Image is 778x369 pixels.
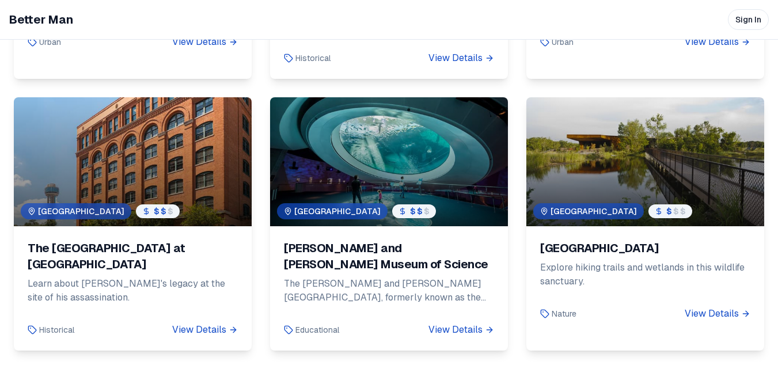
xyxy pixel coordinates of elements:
[428,51,494,65] div: View Details
[424,207,430,215] span: $
[685,35,750,49] div: View Details
[673,207,679,215] span: $
[295,52,331,64] span: Historical
[666,207,672,215] span: $
[39,36,61,48] span: Urban
[9,12,73,28] a: Better Man
[172,35,238,49] div: View Details
[168,207,173,215] span: $
[172,323,238,337] div: View Details
[417,207,423,215] span: $
[28,277,238,305] p: Learn about [PERSON_NAME]'s legacy at the site of his assassination.
[526,97,764,351] a: Trinity River Audubon Center[GEOGRAPHIC_DATA]$$$[GEOGRAPHIC_DATA]Explore hiking trails and wetlan...
[270,97,508,351] a: Phillip and Patricia Frost Museum of Science[GEOGRAPHIC_DATA]$$$[PERSON_NAME] and [PERSON_NAME] M...
[728,9,769,30] button: Sign In
[680,207,686,215] span: $
[428,323,494,337] div: View Details
[410,207,416,215] span: $
[540,240,750,256] div: [GEOGRAPHIC_DATA]
[39,324,74,336] span: Historical
[552,308,576,319] span: Nature
[161,207,166,215] span: $
[154,207,160,215] span: $
[14,97,252,351] a: The Sixth Floor Museum at Dealey Plaza[GEOGRAPHIC_DATA]$$$The [GEOGRAPHIC_DATA] at [GEOGRAPHIC_DA...
[540,261,750,288] p: Explore hiking trails and wetlands in this wildlife sanctuary.
[533,203,644,219] div: [GEOGRAPHIC_DATA]
[284,240,494,272] div: [PERSON_NAME] and [PERSON_NAME] Museum of Science
[277,203,388,219] div: [GEOGRAPHIC_DATA]
[552,36,574,48] span: Urban
[685,307,750,321] div: View Details
[28,240,238,272] div: The [GEOGRAPHIC_DATA] at [GEOGRAPHIC_DATA]
[295,324,339,336] span: Educational
[21,203,131,219] div: [GEOGRAPHIC_DATA]
[284,277,494,305] p: The [PERSON_NAME] and [PERSON_NAME][GEOGRAPHIC_DATA], formerly known as the [GEOGRAPHIC_DATA] or ...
